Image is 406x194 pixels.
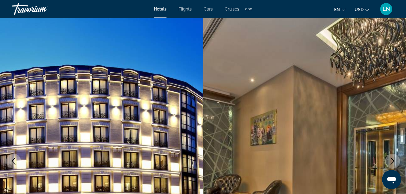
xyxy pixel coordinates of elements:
[385,154,400,169] button: Next image
[6,154,21,169] button: Previous image
[334,5,346,14] button: Change language
[12,1,72,17] a: Travorium
[355,5,369,14] button: Change currency
[383,6,390,12] span: LN
[179,7,192,11] a: Flights
[204,7,213,11] a: Cars
[378,3,394,15] button: User Menu
[382,170,401,189] iframe: Button to launch messaging window
[334,7,340,12] span: en
[355,7,364,12] span: USD
[245,4,252,14] button: Extra navigation items
[154,7,166,11] a: Hotels
[225,7,239,11] a: Cruises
